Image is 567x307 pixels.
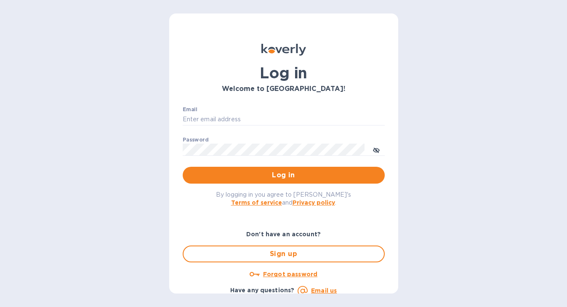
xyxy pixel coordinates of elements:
[183,85,385,93] h3: Welcome to [GEOGRAPHIC_DATA]!
[189,170,378,180] span: Log in
[183,137,208,142] label: Password
[190,249,377,259] span: Sign up
[230,287,295,294] b: Have any questions?
[368,141,385,158] button: toggle password visibility
[183,113,385,126] input: Enter email address
[246,231,321,238] b: Don't have an account?
[231,199,282,206] a: Terms of service
[311,287,337,294] a: Email us
[183,64,385,82] h1: Log in
[263,271,317,278] u: Forgot password
[216,191,351,206] span: By logging in you agree to [PERSON_NAME]'s and .
[183,246,385,262] button: Sign up
[293,199,335,206] a: Privacy policy
[261,44,306,56] img: Koverly
[183,107,197,112] label: Email
[183,167,385,184] button: Log in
